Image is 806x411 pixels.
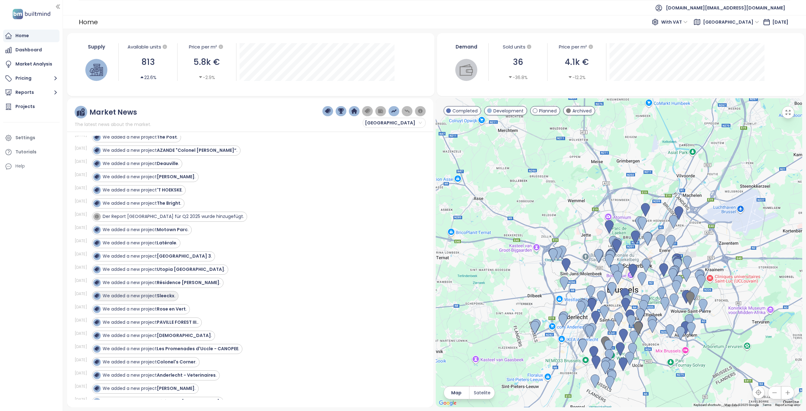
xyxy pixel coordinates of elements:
[157,332,211,339] strong: [DEMOGRAPHIC_DATA]
[157,385,195,391] strong: [PERSON_NAME]
[103,200,181,207] div: We added a new project .
[75,278,90,283] div: [DATE]
[3,44,60,56] a: Dashboard
[94,333,99,338] img: icon
[103,253,212,260] div: We added a new project .
[90,63,103,77] img: house
[493,107,524,114] span: Development
[157,372,216,378] strong: Anderlecht - Veterinaires
[3,132,60,144] a: Settings
[157,200,180,206] strong: The Bright
[772,19,788,25] span: [DATE]
[103,226,189,233] div: We added a new project .
[94,294,99,298] img: icon
[157,187,182,193] strong: 'T HOEKSKE
[724,403,759,407] span: Map data ©2025 Google
[391,108,397,114] img: price-increases.png
[451,389,462,396] span: Map
[437,399,458,407] a: Open this area in Google Maps (opens a new window)
[94,188,99,192] img: icon
[103,187,183,193] div: We added a new project .
[75,357,90,363] div: [DATE]
[351,108,357,114] img: home-dark-blue.png
[103,398,220,405] div: We added a new project .
[75,198,90,204] div: [DATE]
[15,32,29,40] div: Home
[3,30,60,42] a: Home
[94,280,99,285] img: icon
[103,385,196,392] div: We added a new project .
[365,118,422,128] span: Brussels
[94,161,99,166] img: icon
[122,56,174,69] div: 813
[103,174,196,180] div: We added a new project .
[508,74,528,81] div: -36.8%
[157,253,211,259] strong: [GEOGRAPHIC_DATA] 3
[417,108,423,114] img: information-circle.png
[94,254,99,258] img: icon
[103,266,225,273] div: We added a new project .
[474,389,491,396] span: Satelite
[325,108,331,114] img: price-tag-dark-blue.png
[198,74,215,81] div: -2.9%
[94,386,99,391] img: icon
[15,60,52,68] div: Market Analysis
[103,213,244,220] span: Der Report [GEOGRAPHIC_DATA] für Q2 2025 wurde hinzugefügt.
[75,212,90,217] div: [DATE]
[157,134,177,140] strong: The Post
[157,279,219,286] strong: Résidence [PERSON_NAME]
[3,58,60,71] a: Market Analysis
[94,360,99,364] img: icon
[103,293,175,299] div: We added a new project .
[157,345,238,352] strong: Les Promenades d'Uccle - CANOPEE
[452,107,478,114] span: Completed
[15,134,35,142] div: Settings
[572,107,592,114] span: Archived
[157,398,219,405] strong: Résidence [PERSON_NAME]
[508,75,513,79] span: caret-down
[77,108,85,116] img: ruler
[661,17,688,27] span: With VAT
[75,317,90,323] div: [DATE]
[492,56,544,69] div: 36
[94,267,99,271] img: icon
[94,307,99,311] img: icon
[404,108,410,114] img: price-decreases.png
[94,241,99,245] img: icon
[11,8,52,20] img: logo
[75,331,90,336] div: [DATE]
[75,291,90,297] div: [DATE]
[694,403,721,407] button: Keyboard shortcuts
[157,226,188,233] strong: Motown Parc
[94,227,99,232] img: icon
[103,332,212,339] div: We added a new project .
[94,373,99,377] img: icon
[378,108,383,114] img: wallet-dark-grey.png
[75,121,151,128] span: The latest news about the market.
[666,0,785,15] span: [DOMAIN_NAME][EMAIL_ADDRESS][DOMAIN_NAME]
[94,346,99,351] img: icon
[140,74,156,81] div: 22.6%
[94,320,99,324] img: icon
[703,17,759,27] span: Brussels
[103,279,220,286] div: We added a new project .
[103,306,187,312] div: We added a new project .
[122,43,174,51] div: Available units
[157,359,196,365] strong: Colonel's Corner
[469,386,495,399] button: Satelite
[157,306,186,312] strong: Rose en Vert
[448,43,485,50] div: Demand
[338,108,344,114] img: trophy-dark-blue.png
[539,107,557,114] span: Planned
[763,403,771,407] a: Terms (opens in new tab)
[94,399,99,404] img: icon
[157,319,198,325] strong: PAVILLE FOREST III.
[75,225,90,231] div: [DATE]
[157,266,224,272] strong: Utopia [GEOGRAPHIC_DATA]
[444,386,469,399] button: Map
[103,372,217,379] div: We added a new project .
[75,238,90,244] div: [DATE]
[75,397,90,402] div: [DATE]
[3,100,60,113] a: Projects
[75,304,90,310] div: [DATE]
